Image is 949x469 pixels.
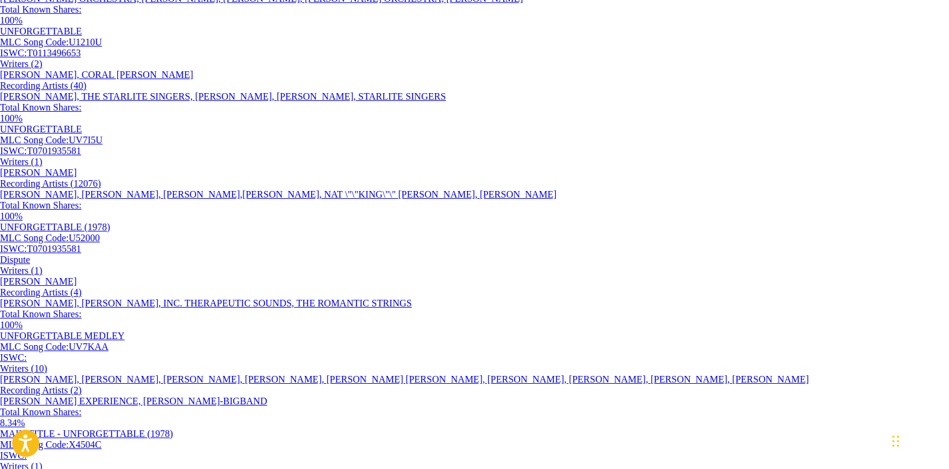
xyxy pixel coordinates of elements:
[69,135,103,145] span: UV7I5U
[69,233,100,243] span: U52000
[27,146,81,156] span: T0701935581
[69,341,109,352] span: UV7KAA
[892,423,899,459] div: Drag
[889,411,949,469] iframe: Chat Widget
[27,48,80,58] span: T0113496653
[27,244,81,254] span: T0701935581
[69,439,101,450] span: X4504C
[69,37,102,47] span: U1210U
